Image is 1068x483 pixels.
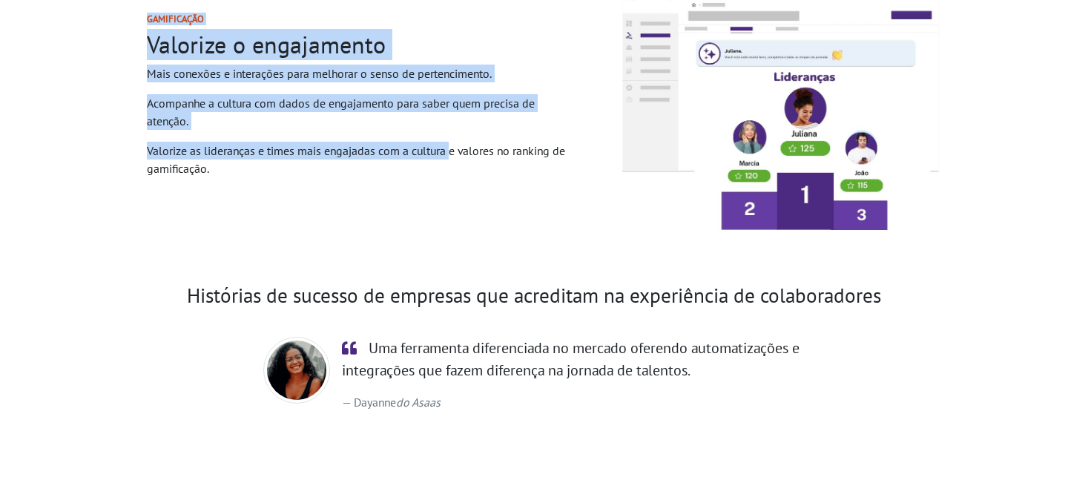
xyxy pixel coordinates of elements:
[97,61,293,89] input: Acessar Agora
[147,65,569,82] p: Mais conexões e interações para melhorar o senso de pertencimento.
[147,142,569,177] p: Valorize as lideranças e times mais engajadas com a cultura e valores no ranking de gamificação.
[396,395,441,410] cite: Asaas
[263,337,330,404] img: Day do Asaas
[342,393,805,411] footer: Dayanne
[122,283,946,308] h2: Histórias de sucesso de empresas que acreditam na experiência de colaboradores
[147,94,569,130] p: Acompanhe a cultura com dados de engajamento para saber quem precisa de atenção.
[147,13,569,24] h2: Gamificação
[147,30,569,59] h2: Valorize o engajamento
[342,337,805,381] p: Uma ferramenta diferenciada no mercado oferendo automatizações e integrações que fazem diferença ...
